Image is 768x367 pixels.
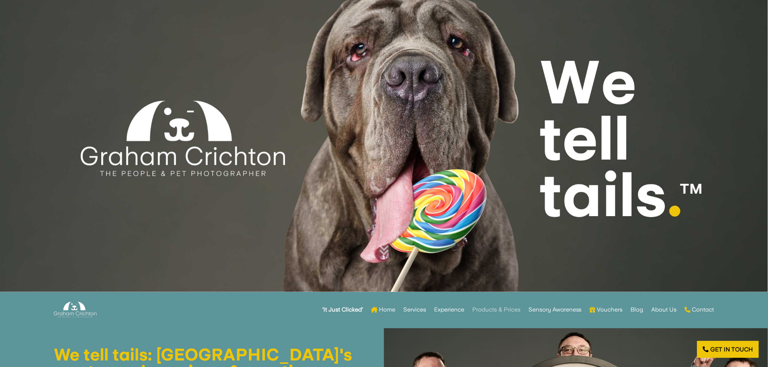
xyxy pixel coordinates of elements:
[697,341,759,358] a: Get in touch
[651,296,677,324] a: About Us
[528,296,582,324] a: Sensory Awareness
[54,300,97,320] img: Graham Crichton Photography Logo - Graham Crichton - Belfast Family & Pet Photography Studio
[685,296,714,324] a: Contact
[472,296,520,324] a: Products & Prices
[590,296,623,324] a: Vouchers
[322,307,363,312] strong: ‘It Just Clicked’
[434,296,464,324] a: Experience
[631,296,644,324] a: Blog
[322,296,363,324] a: ‘It Just Clicked’
[371,296,395,324] a: Home
[403,296,426,324] a: Services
